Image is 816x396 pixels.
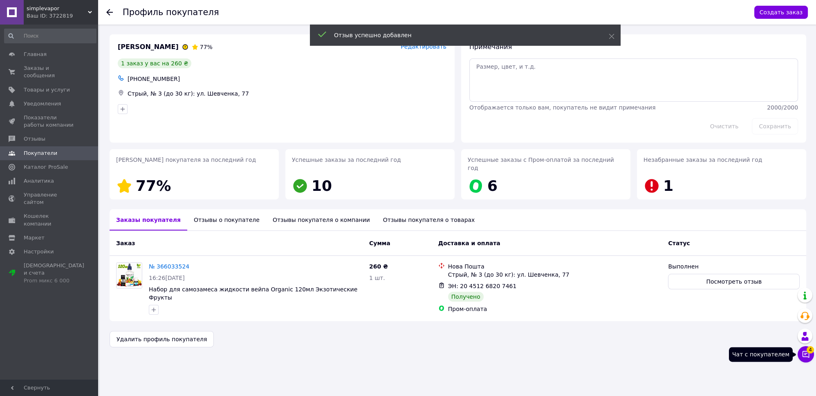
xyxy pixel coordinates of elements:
[668,240,690,246] span: Статус
[24,135,45,143] span: Отзывы
[118,58,191,68] div: 1 заказ у вас на 260 ₴
[663,177,673,194] span: 1
[369,263,388,270] span: 260 ₴
[448,283,517,289] span: ЭН: 20 4512 6820 7461
[438,240,500,246] span: Доставка и оплата
[468,157,614,171] span: Успешные заказы с Пром-оплатой за последний год
[149,286,357,301] a: Набор для самозамеса жидкости вейпа Organic 120мл Экзотические Фрукты
[136,177,171,194] span: 77%
[27,12,98,20] div: Ваш ID: 3722819
[200,44,213,50] span: 77%
[116,262,142,289] a: Фото товару
[24,248,54,255] span: Настройки
[117,263,142,288] img: Фото товару
[369,275,385,281] span: 1 шт.
[24,100,61,107] span: Уведомления
[754,6,808,19] button: Создать заказ
[487,177,498,194] span: 6
[668,262,800,271] div: Выполнен
[24,114,76,129] span: Показатели работы компании
[24,213,76,227] span: Кошелек компании
[24,262,84,284] span: [DEMOGRAPHIC_DATA] и счета
[706,277,762,286] span: Посмотреть отзыв
[334,31,588,39] div: Отзыв успешно добавлен
[369,240,390,246] span: Сумма
[767,104,798,111] span: 2000 / 2000
[24,177,54,185] span: Аналитика
[118,43,179,52] span: [PERSON_NAME]
[24,51,47,58] span: Главная
[266,209,377,230] div: Отзывы покупателя о компании
[643,157,762,163] span: Незабранные заказы за последний год
[110,209,187,230] div: Заказы покупателя
[24,163,68,171] span: Каталог ProSale
[24,234,45,242] span: Маркет
[798,346,814,362] button: Чат с покупателем4
[729,347,793,362] div: Чат с покупателем
[24,150,57,157] span: Покупатели
[123,7,219,17] h1: Профиль покупателя
[24,65,76,79] span: Заказы и сообщения
[187,209,266,230] div: Отзывы о покупателе
[312,177,332,194] span: 10
[448,292,484,302] div: Получено
[24,277,84,284] div: Prom микс 6 000
[106,8,113,16] div: Вернуться назад
[448,262,662,271] div: Нова Пошта
[377,209,482,230] div: Отзывы покупателя о товарах
[24,191,76,206] span: Управление сайтом
[149,275,185,281] span: 16:26[DATE]
[448,305,662,313] div: Пром-оплата
[110,331,214,347] button: Удалить профиль покупателя
[448,271,662,279] div: Стрый, № 3 (до 30 кг): ул. Шевченка, 77
[292,157,401,163] span: Успешные заказы за последний год
[149,263,189,270] a: № 366033524
[126,73,448,85] div: [PHONE_NUMBER]
[116,157,256,163] span: [PERSON_NAME] покупателя за последний год
[116,240,135,246] span: Заказ
[807,346,814,353] span: 4
[668,274,800,289] button: Посмотреть отзыв
[126,88,448,99] div: Стрый, № 3 (до 30 кг): ул. Шевченка, 77
[27,5,88,12] span: simplevapor
[4,29,96,43] input: Поиск
[469,104,655,111] span: Отображается только вам, покупатель не видит примечания
[24,86,70,94] span: Товары и услуги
